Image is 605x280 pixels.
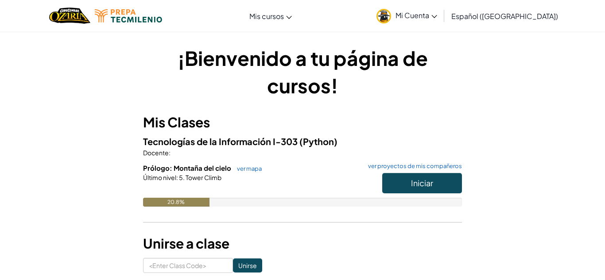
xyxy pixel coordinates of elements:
h1: ¡Bienvenido a tu página de cursos! [143,44,462,99]
span: 5. [178,173,185,181]
a: ver proyectos de mis compañeros [364,163,462,169]
span: Español ([GEOGRAPHIC_DATA]) [451,12,558,21]
a: ver mapa [233,165,262,172]
h3: Unirse a clase [143,234,462,253]
span: : [169,149,171,157]
a: Español ([GEOGRAPHIC_DATA]) [447,4,562,28]
span: Docente [143,149,169,157]
a: Mis cursos [245,4,296,28]
img: Tecmilenio logo [95,9,162,23]
input: Unirse [233,258,262,272]
span: Prólogo: Montaña del cielo [143,164,233,172]
span: Mi Cuenta [396,11,437,20]
span: Mis cursos [249,12,284,21]
button: Iniciar [382,173,462,193]
span: Iniciar [411,178,433,188]
img: avatar [376,9,391,23]
img: Home [49,7,90,25]
input: <Enter Class Code> [143,258,233,273]
span: Tecnologías de la Información I-303 [143,136,299,147]
div: 20.8% [143,198,209,207]
h3: Mis Clases [143,112,462,132]
a: Mi Cuenta [372,2,442,30]
span: Último nivel [143,173,176,181]
a: Ozaria by CodeCombat logo [49,7,90,25]
span: : [176,173,178,181]
span: (Python) [299,136,337,147]
span: Tower Climb [185,173,221,181]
